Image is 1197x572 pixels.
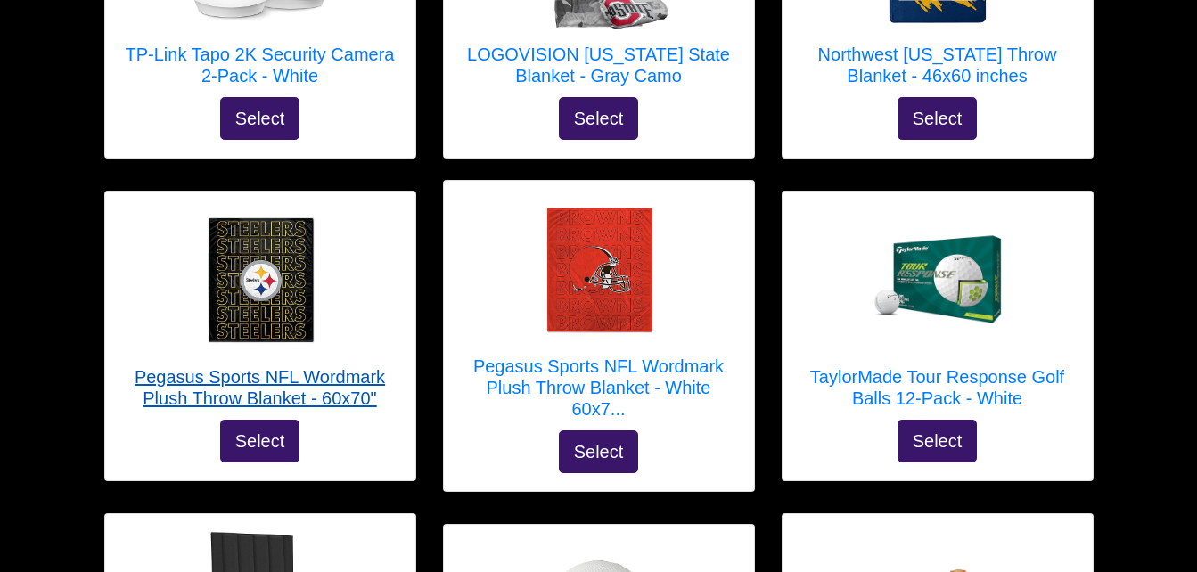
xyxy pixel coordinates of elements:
img: Pegasus Sports NFL Wordmark Plush Throw Blanket - 60x70" [189,209,332,352]
button: Select [220,420,300,462]
button: Select [559,430,639,473]
button: Select [220,97,300,140]
a: TaylorMade Tour Response Golf Balls 12-Pack - White TaylorMade Tour Response Golf Balls 12-Pack -... [800,209,1075,420]
button: Select [559,97,639,140]
a: Pegasus Sports NFL Wordmark Plush Throw Blanket - White 60x70" Pegasus Sports NFL Wordmark Plush ... [462,199,736,430]
a: Pegasus Sports NFL Wordmark Plush Throw Blanket - 60x70" Pegasus Sports NFL Wordmark Plush Throw ... [123,209,398,420]
h5: TaylorMade Tour Response Golf Balls 12-Pack - White [800,366,1075,409]
button: Select [898,97,978,140]
button: Select [898,420,978,462]
h5: TP-Link Tapo 2K Security Camera 2-Pack - White [123,44,398,86]
h5: LOGOVISION [US_STATE] State Blanket - Gray Camo [462,44,736,86]
img: TaylorMade Tour Response Golf Balls 12-Pack - White [866,232,1009,331]
img: Pegasus Sports NFL Wordmark Plush Throw Blanket - White 60x70" [528,199,670,341]
h5: Pegasus Sports NFL Wordmark Plush Throw Blanket - 60x70" [123,366,398,409]
h5: Pegasus Sports NFL Wordmark Plush Throw Blanket - White 60x7... [462,355,736,420]
h5: Northwest [US_STATE] Throw Blanket - 46x60 inches [800,44,1075,86]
